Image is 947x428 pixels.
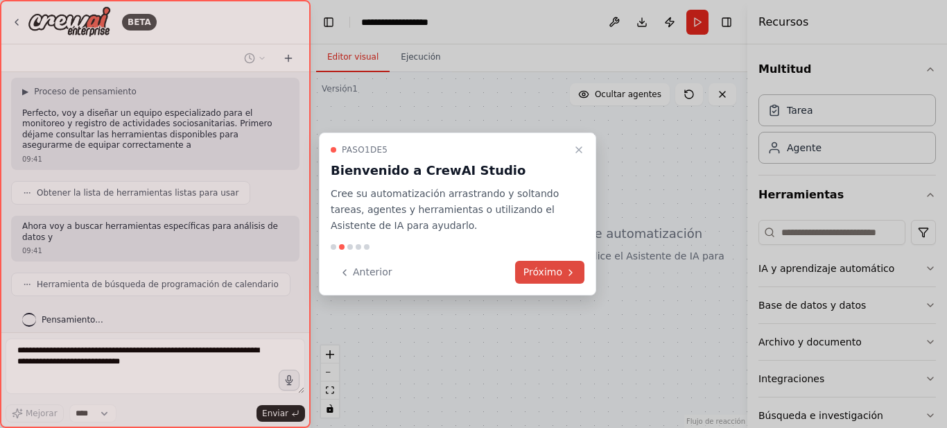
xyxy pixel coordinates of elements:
font: Paso [342,145,365,155]
font: Bienvenido a CrewAI Studio [331,163,525,178]
font: de [370,145,382,155]
button: Ocultar la barra lateral izquierda [319,12,338,32]
button: Próximo [515,261,584,284]
button: Anterior [331,261,401,284]
font: 5 [382,145,388,155]
font: 1 [365,145,370,155]
font: Anterior [353,266,392,277]
button: Cerrar el tutorial [571,142,587,158]
font: Próximo [523,266,562,277]
font: Cree su automatización arrastrando y soltando tareas, agentes y herramientas o utilizando el Asis... [331,188,559,231]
